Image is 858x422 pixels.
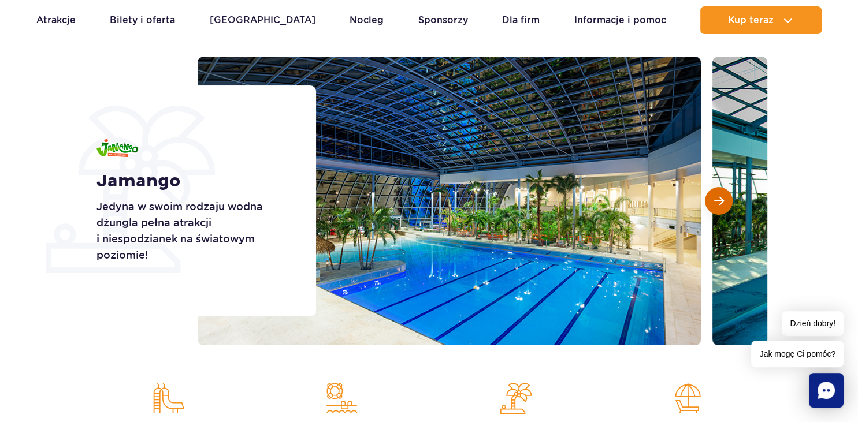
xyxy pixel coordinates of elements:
a: [GEOGRAPHIC_DATA] [210,6,315,34]
span: Kup teraz [728,15,774,25]
a: Atrakcje [36,6,76,34]
span: Jak mogę Ci pomóc? [751,341,844,367]
button: Następny slajd [705,187,733,215]
a: Nocleg [350,6,384,34]
a: Informacje i pomoc [574,6,666,34]
span: Dzień dobry! [782,311,844,336]
img: Jamango [96,139,138,157]
h1: Jamango [96,171,290,192]
button: Kup teraz [700,6,822,34]
a: Sponsorzy [418,6,468,34]
p: Jedyna w swoim rodzaju wodna dżungla pełna atrakcji i niespodzianek na światowym poziomie! [96,199,290,263]
div: Chat [809,373,844,408]
a: Dla firm [502,6,540,34]
a: Bilety i oferta [110,6,175,34]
